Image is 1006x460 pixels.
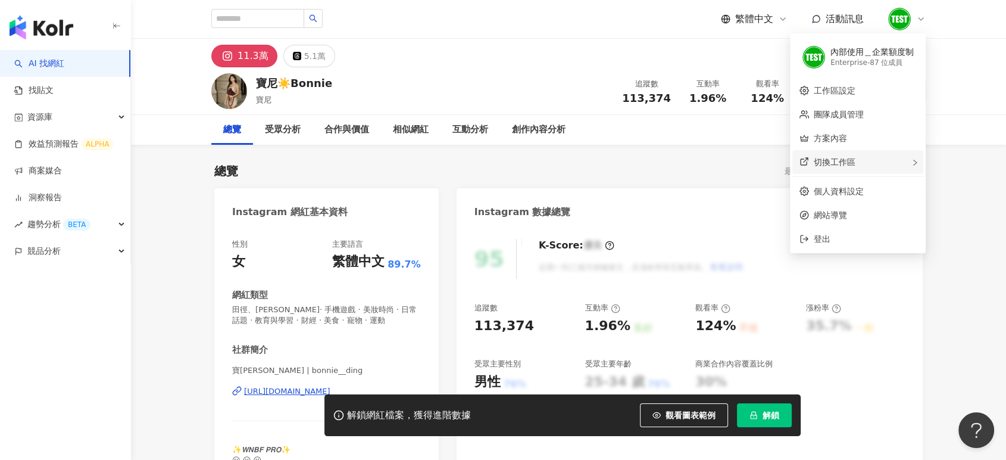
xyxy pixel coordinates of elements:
[640,403,728,427] button: 觀看圖表範例
[585,303,620,313] div: 互動率
[14,192,62,204] a: 洞察報告
[14,165,62,177] a: 商案媒合
[622,92,671,104] span: 113,374
[14,138,114,150] a: 效益預測報告ALPHA
[814,234,830,244] span: 登出
[309,14,317,23] span: search
[695,317,736,335] div: 124%
[751,92,784,104] span: 124%
[888,8,911,30] img: unnamed.png
[27,238,61,265] span: 競品分析
[749,411,758,419] span: lock
[232,206,348,219] div: Instagram 網紅基本資料
[27,211,90,238] span: 趨勢分析
[785,166,871,176] div: 最後更新日期：[DATE]
[232,344,268,356] div: 社群簡介
[211,73,247,109] img: KOL Avatar
[539,239,614,252] div: K-Score :
[304,48,326,64] div: 5.1萬
[585,359,631,369] div: 受眾主要年齡
[232,365,421,376] span: 寶[PERSON_NAME] | bonnie__ding
[324,123,369,137] div: 合作與價值
[265,123,301,137] div: 受眾分析
[814,187,864,196] a: 個人資料設定
[63,219,90,231] div: BETA
[826,13,864,24] span: 活動訊息
[474,303,498,313] div: 追蹤數
[214,163,238,179] div: 總覽
[14,85,54,97] a: 找貼文
[830,58,914,68] div: Enterprise - 87 位成員
[685,78,730,90] div: 互動率
[393,123,429,137] div: 相似網紅
[802,46,825,69] img: unnamed.png
[474,359,521,369] div: 受眾主要性別
[256,76,332,91] div: 寶尼☀️Bonnie
[814,86,855,95] a: 工作區設定
[232,304,421,326] span: 田徑、[PERSON_NAME]· 手機遊戲 · 美妝時尚 · 日常話題 · 教育與學習 · 財經 · 美食 · 寵物 · 運動
[332,239,363,250] div: 主要語言
[232,289,268,302] div: 網紅類型
[223,123,241,137] div: 總覽
[452,123,488,137] div: 互動分析
[911,159,918,166] span: right
[735,13,773,26] span: 繁體中文
[474,206,571,219] div: Instagram 數據總覽
[14,58,64,70] a: searchAI 找網紅
[10,15,73,39] img: logo
[763,411,779,420] span: 解鎖
[814,133,847,143] a: 方案內容
[695,359,773,369] div: 商業合作內容覆蓋比例
[388,258,421,271] span: 89.7%
[332,253,385,271] div: 繁體中文
[283,45,335,67] button: 5.1萬
[814,110,864,119] a: 團隊成員管理
[814,157,855,167] span: 切換工作區
[474,373,501,391] div: 男性
[14,220,23,229] span: rise
[238,48,268,64] div: 11.3萬
[211,45,277,67] button: 11.3萬
[474,317,534,335] div: 113,374
[232,386,421,397] a: [URL][DOMAIN_NAME]
[347,409,471,422] div: 解鎖網紅檔案，獲得進階數據
[622,78,671,90] div: 追蹤數
[666,411,716,420] span: 觀看圖表範例
[512,123,566,137] div: 創作內容分析
[830,46,914,58] div: 內部使用＿企業額度制
[585,317,630,335] div: 1.96%
[806,303,841,313] div: 漲粉率
[27,104,52,130] span: 資源庫
[737,403,792,427] button: 解鎖
[689,92,726,104] span: 1.96%
[256,95,271,104] span: 寶尼
[695,303,730,313] div: 觀看率
[244,386,330,397] div: [URL][DOMAIN_NAME]
[232,253,245,271] div: 女
[745,78,790,90] div: 觀看率
[814,209,916,222] span: 網站導覽
[232,239,248,250] div: 性別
